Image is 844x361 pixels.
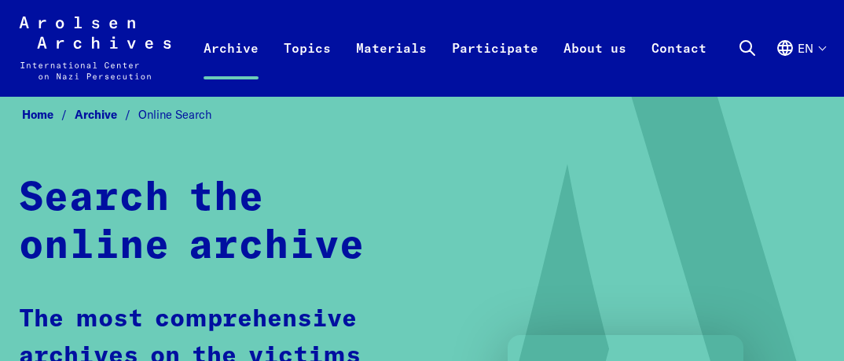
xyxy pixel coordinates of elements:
a: About us [551,34,639,97]
nav: Primary [191,17,719,79]
a: Topics [271,34,343,97]
button: English, language selection [776,39,825,91]
span: Online Search [138,107,211,122]
strong: Search the online archive [19,179,365,267]
a: Home [22,107,75,122]
a: Participate [439,34,551,97]
a: Archive [191,34,271,97]
a: Contact [639,34,719,97]
a: Materials [343,34,439,97]
nav: Breadcrumb [19,103,825,127]
a: Archive [75,107,138,122]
